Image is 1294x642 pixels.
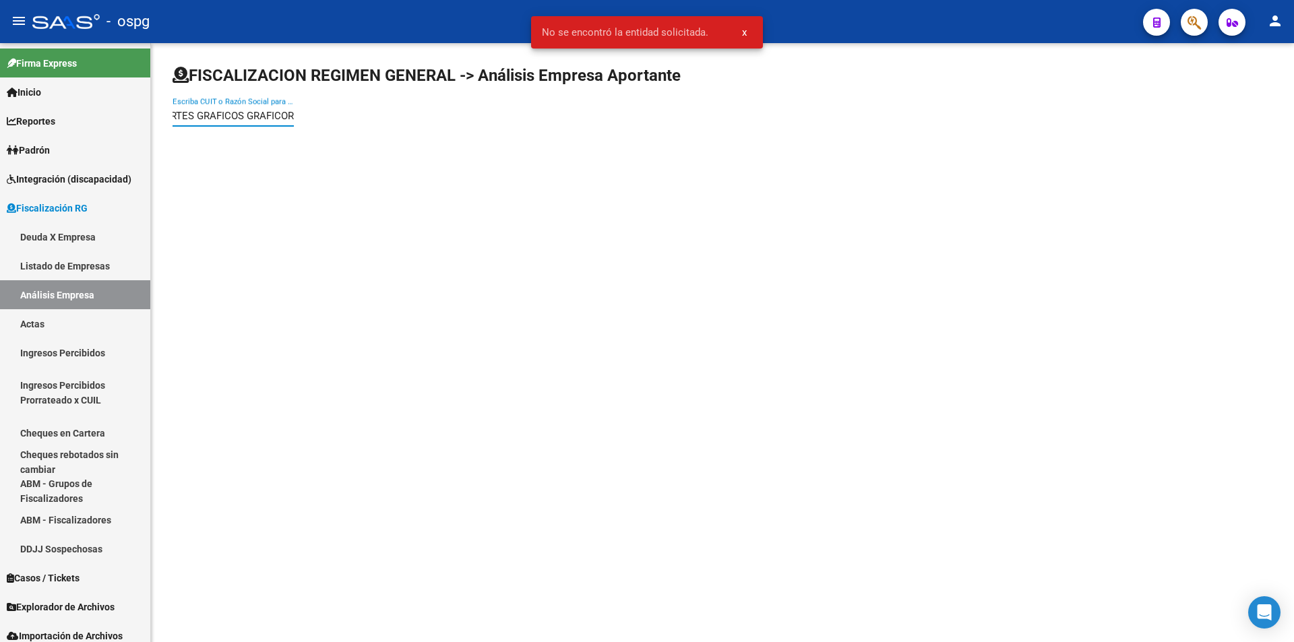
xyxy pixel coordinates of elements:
[11,13,27,29] mat-icon: menu
[1248,596,1281,629] div: Open Intercom Messenger
[7,201,88,216] span: Fiscalización RG
[7,600,115,614] span: Explorador de Archivos
[7,114,55,129] span: Reportes
[7,571,80,585] span: Casos / Tickets
[731,20,758,44] button: x
[742,26,747,38] span: x
[7,56,77,71] span: Firma Express
[7,85,41,100] span: Inicio
[1267,13,1283,29] mat-icon: person
[106,7,150,36] span: - ospg
[173,65,681,86] h1: FISCALIZACION REGIMEN GENERAL -> Análisis Empresa Aportante
[542,26,708,39] span: No se encontró la entidad solicitada.
[7,143,50,158] span: Padrón
[7,172,131,187] span: Integración (discapacidad)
